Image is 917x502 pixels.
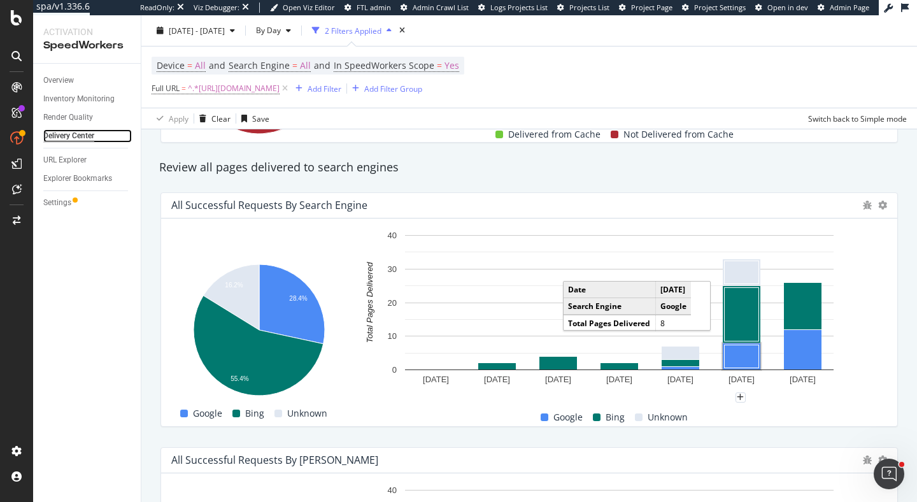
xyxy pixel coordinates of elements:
button: 2 Filters Applied [307,20,397,41]
text: [DATE] [606,375,632,384]
span: and [314,59,331,71]
div: Clear [211,113,231,124]
span: Bing [245,406,264,421]
text: 0 [392,365,397,375]
button: Save [236,108,269,129]
div: bug [863,455,872,464]
span: Open Viz Editor [283,3,335,12]
a: Open Viz Editor [270,3,335,13]
a: Logs Projects List [478,3,548,13]
span: All [195,57,206,75]
svg: A chart. [171,257,346,404]
button: Add Filter Group [347,81,422,96]
div: plus [736,392,746,403]
span: Google [193,406,222,421]
span: FTL admin [357,3,391,12]
span: Delivered from Cache [508,127,601,142]
span: Search Engine [229,59,290,71]
text: Total Pages Delivered [365,262,374,343]
div: URL Explorer [43,154,87,167]
text: 28.4% [289,295,307,302]
button: By Day [251,20,296,41]
div: Overview [43,74,74,87]
span: Unknown [287,406,327,421]
text: 40 [388,231,397,240]
div: Add Filter Group [364,83,422,94]
span: and [209,59,225,71]
div: Add Filter [308,83,341,94]
a: Admin Page [818,3,869,13]
svg: A chart. [352,229,887,398]
span: = [292,59,297,71]
button: Clear [194,108,231,129]
div: bug [863,201,872,210]
div: Inventory Monitoring [43,92,115,106]
div: Render Quality [43,111,93,124]
text: 16.2% [225,281,243,288]
span: Project Settings [694,3,746,12]
div: times [397,24,408,37]
a: URL Explorer [43,154,132,167]
span: [DATE] - [DATE] [169,25,225,36]
a: Render Quality [43,111,132,124]
text: 10 [388,331,397,341]
a: Delivery Center [43,129,132,143]
button: Apply [152,108,188,129]
a: Project Settings [682,3,746,13]
div: 2 Filters Applied [325,25,381,36]
a: FTL admin [345,3,391,13]
span: Project Page [631,3,672,12]
div: Save [252,113,269,124]
div: SpeedWorkers [43,38,131,53]
text: [DATE] [729,375,755,384]
text: [DATE] [790,375,816,384]
span: Admin Crawl List [413,3,469,12]
a: Open in dev [755,3,808,13]
button: Add Filter [290,81,341,96]
text: 30 [388,264,397,274]
span: ^.*[URL][DOMAIN_NAME] [188,80,280,97]
a: Admin Crawl List [401,3,469,13]
span: All [300,57,311,75]
div: All Successful Requests by [PERSON_NAME] [171,454,378,466]
span: = [187,59,192,71]
span: = [181,83,186,94]
a: Overview [43,74,132,87]
span: Unknown [648,410,688,425]
div: All Successful Requests by Search Engine [171,199,367,212]
text: 55.4% [231,375,248,382]
span: Yes [444,57,459,75]
span: In SpeedWorkers Scope [334,59,434,71]
div: Switch back to Simple mode [808,113,907,124]
text: [DATE] [545,375,571,384]
div: Settings [43,196,71,210]
button: Switch back to Simple mode [803,108,907,129]
span: Bing [606,410,625,425]
a: Project Page [619,3,672,13]
div: Apply [169,113,188,124]
text: 40 [388,485,397,495]
a: Explorer Bookmarks [43,172,132,185]
text: 20 [388,298,397,307]
text: [DATE] [667,375,693,384]
div: Viz Debugger: [194,3,239,13]
a: Settings [43,196,132,210]
div: Activation [43,25,131,38]
span: Not Delivered from Cache [623,127,734,142]
span: Device [157,59,185,71]
div: Explorer Bookmarks [43,172,112,185]
a: Inventory Monitoring [43,92,132,106]
text: [DATE] [423,375,449,384]
span: Open in dev [767,3,808,12]
iframe: Intercom live chat [874,459,904,489]
a: Projects List [557,3,609,13]
span: Google [553,410,583,425]
text: [DATE] [484,375,510,384]
span: Admin Page [830,3,869,12]
button: [DATE] - [DATE] [152,20,240,41]
span: Full URL [152,83,180,94]
span: Logs Projects List [490,3,548,12]
div: ReadOnly: [140,3,174,13]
